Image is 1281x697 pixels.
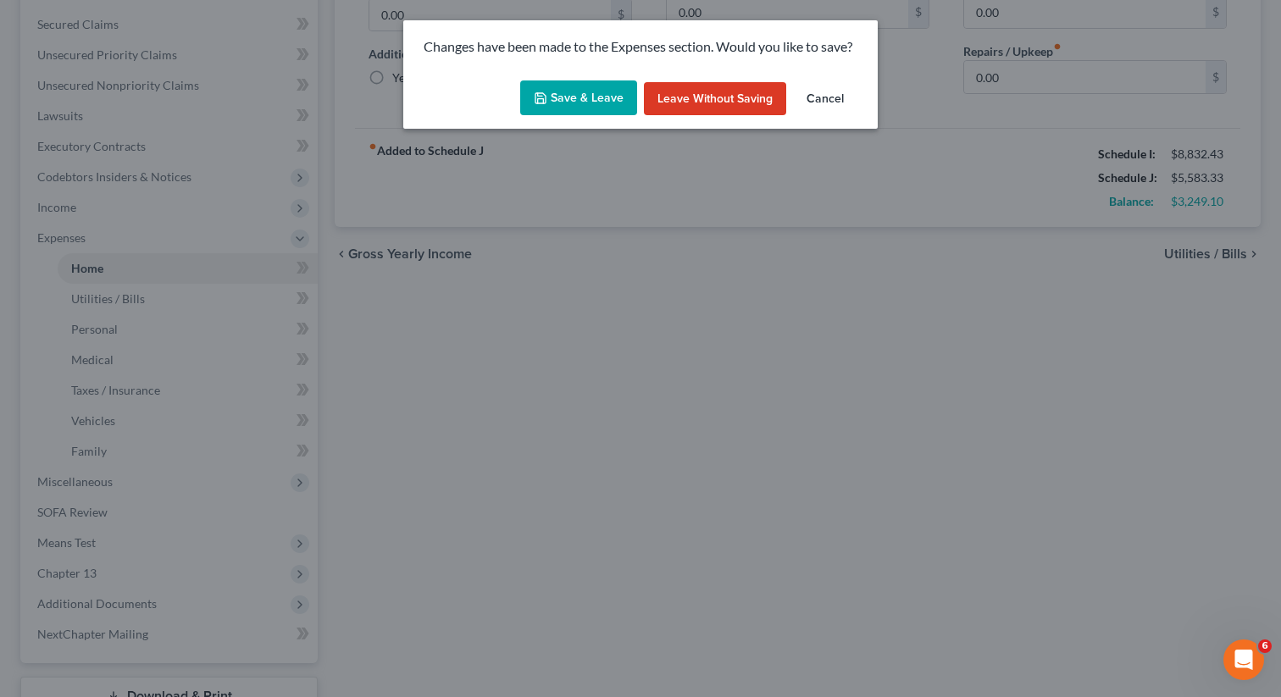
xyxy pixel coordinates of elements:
iframe: Intercom live chat [1223,639,1264,680]
span: 6 [1258,639,1272,653]
button: Save & Leave [520,80,637,116]
button: Cancel [793,82,857,116]
p: Changes have been made to the Expenses section. Would you like to save? [424,37,857,57]
button: Leave without Saving [644,82,786,116]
